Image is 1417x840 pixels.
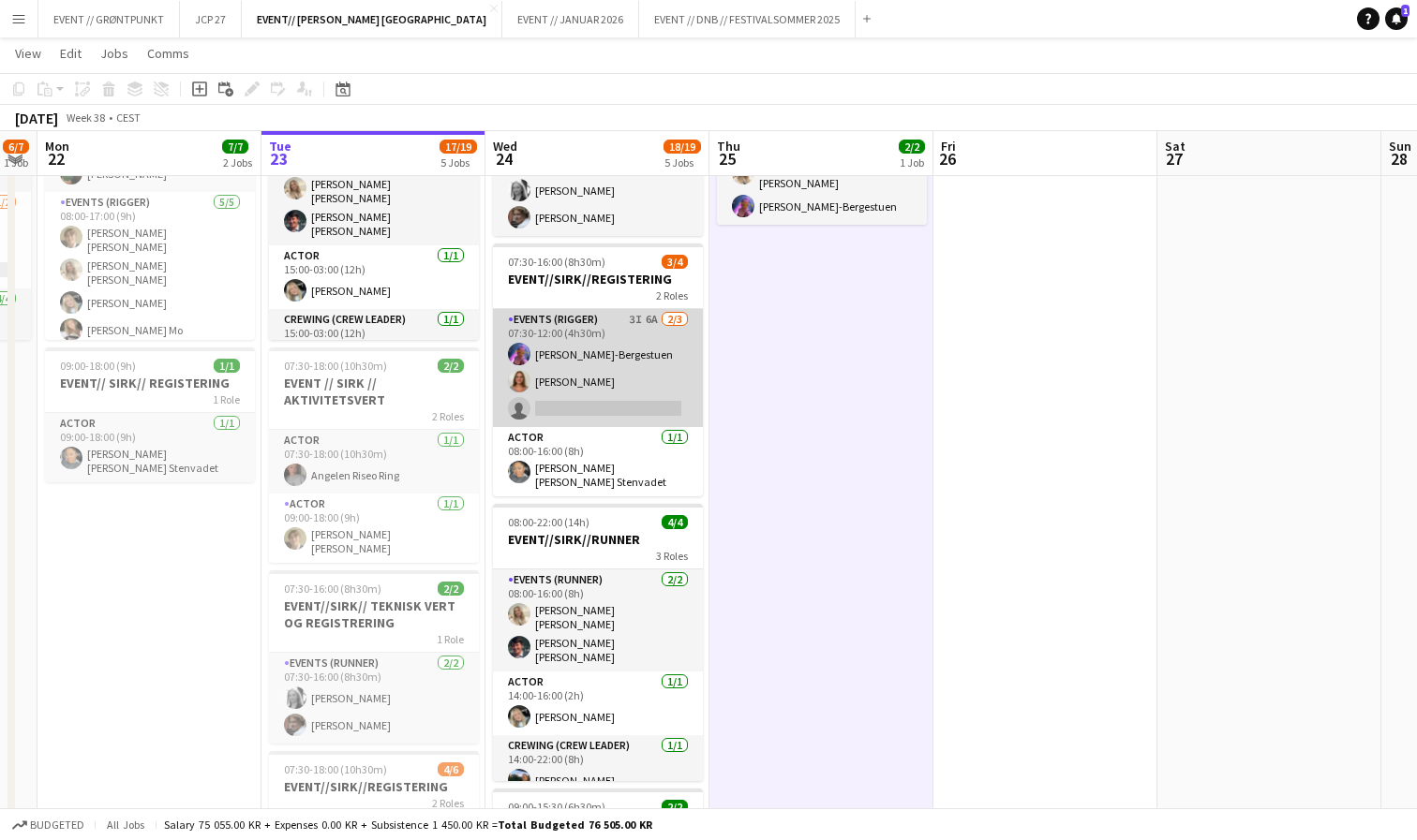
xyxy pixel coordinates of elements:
app-card-role: Actor1/115:00-03:00 (12h)[PERSON_NAME] [269,245,479,309]
a: Jobs [93,41,136,66]
span: Budgeted [30,818,84,832]
span: 3 Roles [656,549,688,563]
span: 1 Role [213,392,240,406]
app-card-role: Crewing (Crew Leader)1/115:00-03:00 (12h) [269,309,479,373]
h3: EVENT//SIRK//REGISTERING [493,271,703,287]
span: 24 [490,148,517,169]
span: Tue [269,138,291,155]
span: 07:30-18:00 (10h30m) [284,359,387,373]
a: Comms [140,41,197,66]
app-card-role: Events (Runner)2/208:00-16:00 (8h)[PERSON_NAME] [PERSON_NAME][PERSON_NAME] [PERSON_NAME] [493,569,703,671]
span: Fri [941,138,956,155]
app-card-role: Events (Runner)2/207:00-18:00 (11h)[PERSON_NAME] [PERSON_NAME][PERSON_NAME] [PERSON_NAME] [269,143,479,245]
div: 1 Job [4,155,28,169]
app-card-role: Events (Runner)2/207:30-16:00 (8h30m)[PERSON_NAME][PERSON_NAME] [269,653,479,744]
span: Week 38 [62,111,109,125]
app-card-role: Actor1/109:00-18:00 (9h)[PERSON_NAME] [PERSON_NAME] Stenvadet [45,413,255,482]
span: Sat [1165,138,1186,155]
div: 2 Jobs [223,155,252,169]
app-job-card: In progress07:00-03:00 (20h) (Wed)6/6EVENT//SIRK//RUNNER4 RolesEvents (Runner)2/207:00-18:00 (11h... [269,63,479,340]
button: JCP 27 [180,1,242,37]
span: 07:30-16:00 (8h30m) [508,255,605,269]
span: 1 Role [437,632,464,646]
app-job-card: 08:00-22:00 (14h)4/4EVENT//SIRK//RUNNER3 RolesEvents (Runner)2/208:00-16:00 (8h)[PERSON_NAME] [PE... [493,504,703,781]
a: Edit [52,41,89,66]
app-job-card: 07:30-16:00 (8h30m)2/2EVENT//SIRK// TEKNISK VERT OG REGISTRERING1 RoleEvents (Runner)2/207:30-16:... [269,570,479,744]
span: View [15,45,41,62]
span: 7/7 [222,140,248,154]
span: 3/4 [662,255,688,269]
app-job-card: 08:00-17:00 (9h)6/6EVENT//SIRK//OPRIGG2 RolesCrewing (Crew Leader)1/108:00-17:00 (9h)[PERSON_NAME... [45,63,255,340]
span: 18/19 [664,140,701,154]
div: Salary 75 055.00 KR + Expenses 0.00 KR + Subsistence 1 450.00 KR = [164,818,652,832]
app-card-role: Events (Rigger)3I6A2/307:30-12:00 (4h30m)[PERSON_NAME]-Bergestuen[PERSON_NAME] [493,309,703,427]
span: Total Budgeted 76 505.00 KR [498,818,652,832]
span: 4/4 [662,515,688,529]
span: 07:30-18:00 (10h30m) [284,762,387,776]
span: 1 [1401,5,1410,17]
span: 22 [42,148,69,169]
div: 5 Jobs [440,155,476,169]
app-card-role: Actor1/108:00-16:00 (8h)[PERSON_NAME] [PERSON_NAME] Stenvadet [493,427,703,496]
div: 1 Job [900,155,924,169]
div: [DATE] [15,109,58,127]
span: 26 [938,148,956,169]
span: 17/19 [440,140,477,154]
app-card-role: Crewing (Crew Leader)1/114:00-22:00 (8h)[PERSON_NAME] [493,735,703,799]
div: 5 Jobs [664,155,700,169]
span: 09:00-18:00 (9h) [60,359,136,373]
div: CEST [116,111,141,125]
app-card-role: Actor1/109:00-18:00 (9h)[PERSON_NAME] [PERSON_NAME] [269,494,479,563]
app-card-role: Actor1/114:00-16:00 (2h)[PERSON_NAME] [493,671,703,735]
app-job-card: 07:30-18:00 (10h30m)2/2EVENT // SIRK // AKTIVITETSVERT2 RolesActor1/107:30-18:00 (10h30m)Angelen ... [269,347,479,563]
span: 2/2 [662,800,688,814]
span: All jobs [103,818,148,832]
span: 25 [714,148,740,169]
span: Comms [147,45,189,62]
h3: EVENT//SIRK//REGISTERING [269,778,479,795]
span: Mon [45,138,69,155]
span: 4/6 [438,762,464,776]
button: EVENT // JANUAR 2026 [502,1,639,37]
button: EVENT // GRØNTPUNKT [38,1,180,37]
span: 1/1 [214,359,240,373]
span: Sun [1389,138,1411,155]
app-card-role: Events (Rigger)5/508:00-17:00 (9h)[PERSON_NAME] [PERSON_NAME][PERSON_NAME] [PERSON_NAME][PERSON_N... [45,192,255,381]
span: Thu [717,138,740,155]
app-card-role: Events (Runner)2/207:30-15:00 (7h30m)[PERSON_NAME][PERSON_NAME] [493,145,703,236]
span: 07:30-16:00 (8h30m) [284,582,381,596]
span: 2/2 [438,359,464,373]
span: 23 [266,148,291,169]
a: 1 [1385,7,1408,30]
span: 2 Roles [432,409,464,423]
span: 08:00-22:00 (14h) [508,515,589,529]
span: 28 [1386,148,1411,169]
app-card-role: Events (Driver)2/209:00-16:00 (7h)[PERSON_NAME] [PERSON_NAME][PERSON_NAME]-Bergestuen [717,128,927,225]
a: View [7,41,49,66]
span: 2 Roles [656,288,688,302]
span: 2/2 [899,140,925,154]
span: Edit [60,45,82,62]
button: Budgeted [9,815,87,835]
span: 09:00-15:30 (6h30m) [508,800,605,814]
span: 6/7 [3,140,29,154]
h3: EVENT// SIRK// REGISTERING [45,375,255,391]
span: Jobs [100,45,128,62]
app-job-card: 07:30-16:00 (8h30m)3/4EVENT//SIRK//REGISTERING2 RolesEvents (Rigger)3I6A2/307:30-12:00 (4h30m)[PE... [493,243,703,496]
button: EVENT// [PERSON_NAME] [GEOGRAPHIC_DATA] [242,1,502,37]
span: Wed [493,138,517,155]
span: 27 [1162,148,1186,169]
h3: EVENT//SIRK//RUNNER [493,531,703,548]
app-job-card: 09:00-18:00 (9h)1/1EVENT// SIRK// REGISTERING1 RoleActor1/109:00-18:00 (9h)[PERSON_NAME] [PERSON_... [45,347,255,482]
span: 2 Roles [432,796,464,810]
app-card-role: Actor1/107:30-18:00 (10h30m)Angelen Riseo Ring [269,430,479,494]
h3: EVENT // SIRK // AKTIVITETSVERT [269,375,479,408]
h3: EVENT//SIRK// TEKNISK VERT OG REGISTRERING [269,597,479,631]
